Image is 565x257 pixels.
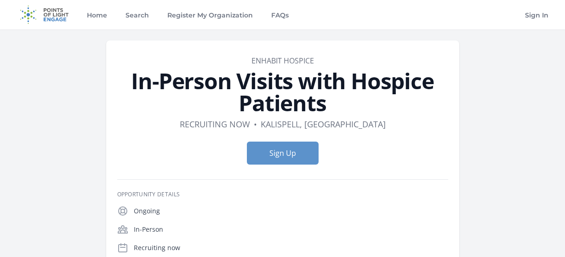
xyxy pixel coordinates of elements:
[117,70,448,114] h1: In-Person Visits with Hospice Patients
[134,225,448,234] p: In-Person
[261,118,386,131] dd: Kalispell, [GEOGRAPHIC_DATA]
[117,191,448,198] h3: Opportunity Details
[247,142,319,165] button: Sign Up
[134,243,448,252] p: Recruiting now
[254,118,257,131] div: •
[134,206,448,216] p: Ongoing
[180,118,250,131] dd: Recruiting now
[251,56,314,66] a: Enhabit Hospice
